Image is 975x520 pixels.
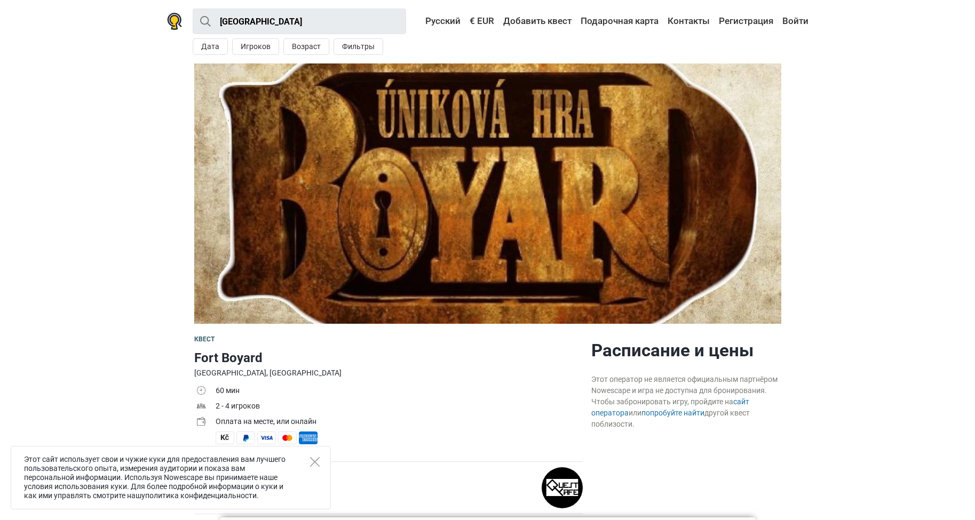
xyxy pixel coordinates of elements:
[194,367,583,379] div: [GEOGRAPHIC_DATA], [GEOGRAPHIC_DATA]
[418,18,425,25] img: Русский
[193,38,228,55] button: Дата
[257,431,276,444] span: Visa
[193,9,406,34] input: Попробуйте “Лондон”
[11,446,331,509] div: Этот сайт использует свои и чужие куки для предоставления вам лучшего пользовательского опыта, из...
[216,416,583,427] div: Оплата на месте, или онлайн
[578,12,661,31] a: Подарочная карта
[194,63,781,324] img: Fort Boyard photo 1
[591,374,781,430] div: Этот оператор не является официальным партнёром Nowescape и игра не доступна для бронирования. Чт...
[194,348,583,367] h1: Fort Boyard
[278,431,297,444] span: MasterCard
[216,431,234,444] span: Наличные
[334,38,383,55] button: Фильтры
[665,12,712,31] a: Контакты
[216,399,583,415] td: 2 - 4 игроков
[167,13,182,30] img: Nowescape logo
[415,12,463,31] a: Русский
[467,12,497,31] a: € EUR
[299,431,318,444] span: American Express
[216,384,583,399] td: 60 мин
[641,409,704,417] a: попробуйте найти
[194,335,215,343] span: Квест
[232,38,279,55] button: Игроков
[780,12,808,31] a: Войти
[591,340,781,361] h2: Расписание и цены
[310,457,320,467] button: Close
[236,431,255,444] span: PayPal
[501,12,574,31] a: Добавить квест
[542,467,583,508] img: ce78d1da254c0843l.png
[283,38,329,55] button: Возраст
[716,12,776,31] a: Регистрация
